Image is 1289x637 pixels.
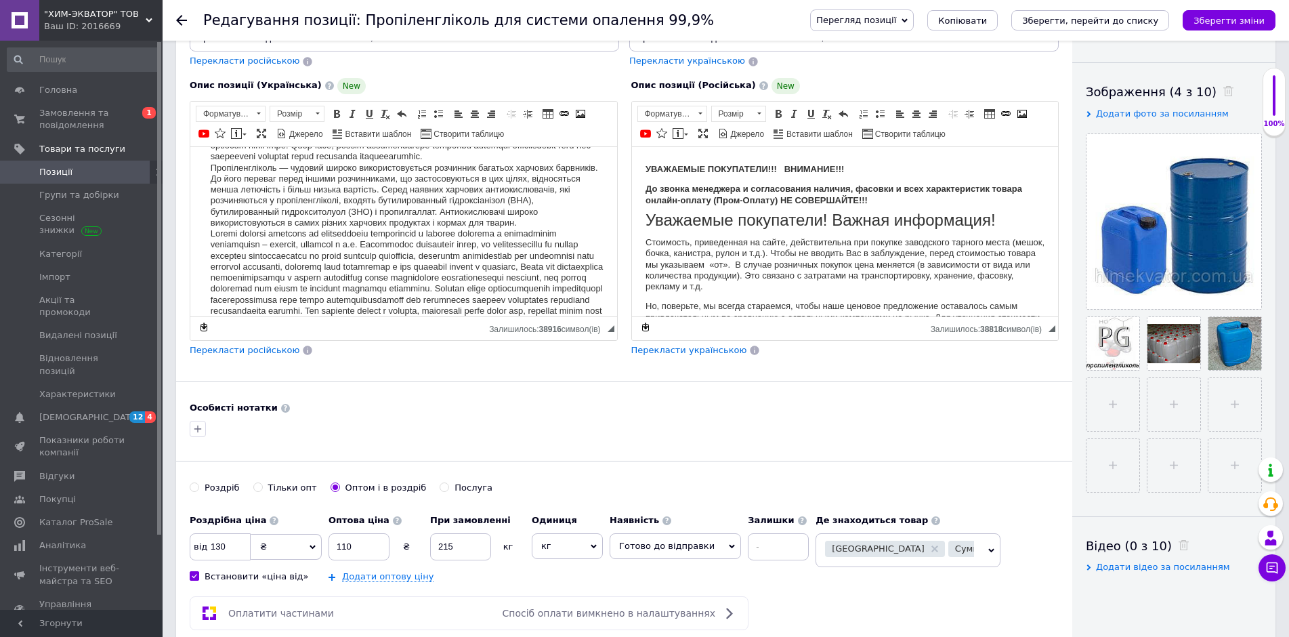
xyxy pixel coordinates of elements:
[213,126,228,141] a: Вставити іконку
[629,56,745,66] span: Перекласти українською
[638,320,653,335] a: Зробити резервну копію зараз
[538,325,561,334] span: 38916
[557,106,572,121] a: Вставити/Редагувати посилання (Ctrl+L)
[415,106,429,121] a: Вставити/видалити нумерований список
[205,482,240,494] div: Роздріб
[39,107,125,131] span: Замовлення та повідомлення
[716,126,767,141] a: Джерело
[39,598,125,623] span: Управління сайтом
[1086,83,1262,100] div: Зображення (4 з 10)
[467,106,482,121] a: По центру
[748,515,794,525] b: Залишки
[836,106,851,121] a: Повернути (Ctrl+Z)
[1263,119,1285,129] div: 100%
[205,571,309,583] div: Встановити «ціна від»
[873,129,946,140] span: Створити таблицю
[345,482,427,494] div: Оптом і в роздріб
[270,106,311,121] span: Розмір
[451,106,466,121] a: По лівому краю
[268,482,317,494] div: Тільки опт
[631,345,747,355] span: Перекласти українською
[1183,10,1275,30] button: Зберегти зміни
[998,106,1013,121] a: Вставити/Редагувати посилання (Ctrl+L)
[927,10,998,30] button: Копіювати
[7,47,160,72] input: Пошук
[229,126,249,141] a: Вставити повідомлення
[980,325,1002,334] span: 38818
[44,20,163,33] div: Ваш ID: 2016669
[909,106,924,121] a: По центру
[632,147,1059,316] iframe: Редактор, 3EB742A2-696B-457F-B2D7-DCCE0B73D50E
[39,470,75,482] span: Відгуки
[431,129,504,140] span: Створити таблицю
[39,352,125,377] span: Відновлення позицій
[329,533,389,560] input: 0
[787,106,802,121] a: Курсив (Ctrl+I)
[190,403,278,413] b: Особисті нотатки
[287,129,323,140] span: Джерело
[362,106,377,121] a: Підкреслений (Ctrl+U)
[190,533,251,560] input: 0
[39,388,116,400] span: Характеристики
[893,106,908,121] a: По лівому краю
[748,533,809,560] input: -
[39,294,125,318] span: Акції та промокоди
[274,126,325,141] a: Джерело
[955,544,979,553] span: Суми
[190,540,207,554] span: від
[337,78,366,94] span: New
[860,126,948,141] a: Створити таблицю
[39,143,125,155] span: Товари та послуги
[39,516,112,529] span: Каталог ProSale
[39,248,82,260] span: Категорії
[190,515,266,525] b: Роздрібна ціна
[39,212,125,237] span: Сезонні знижки
[190,345,299,355] span: Перекласти російською
[345,106,360,121] a: Курсив (Ctrl+I)
[1263,68,1286,136] div: 100% Якість заповнення
[39,271,70,283] span: Імпорт
[39,84,77,96] span: Головна
[389,541,423,553] div: ₴
[503,608,715,619] span: Спосіб оплати вимкнено в налаштуваннях
[254,126,269,141] a: Максимізувати
[39,562,125,587] span: Інструменти веб-майстра та SEO
[378,106,393,121] a: Видалити форматування
[343,129,412,140] span: Вставити шаблон
[260,541,267,552] span: ₴
[619,541,715,551] span: Готово до відправки
[712,106,753,121] span: Розмір
[671,126,690,141] a: Вставити повідомлення
[637,106,707,122] a: Форматування
[816,515,928,525] b: Де знаходиться товар
[39,166,72,178] span: Позиції
[394,106,409,121] a: Повернути (Ctrl+Z)
[145,411,156,423] span: 4
[532,514,603,527] label: Одиниця
[504,106,519,121] a: Зменшити відступ
[39,434,125,459] span: Показники роботи компанії
[196,126,211,141] a: Додати відео з YouTube
[190,147,617,316] iframe: Редактор, 2861A93D-1BBC-4CBF-B227-E36DFFC7F761
[803,106,818,121] a: Підкреслений (Ctrl+U)
[419,126,506,141] a: Створити таблицю
[711,106,766,122] a: Розмір
[931,321,1049,334] div: Кiлькiсть символiв
[176,15,187,26] div: Повернутися назад
[430,533,491,560] input: 0
[638,106,694,121] span: Форматування
[14,154,413,198] p: Но, поверьте, мы всегда стараемся, чтобы наше ценовое предложение оставалось самым привлекательны...
[532,533,603,559] span: кг
[872,106,887,121] a: Вставити/видалити маркований список
[608,325,614,332] span: Потягніть для зміни розмірів
[196,106,252,121] span: Форматування
[982,106,997,121] a: Таблиця
[228,608,334,619] span: Оплатити частинами
[816,15,896,25] span: Перегляд позиції
[771,106,786,121] a: Жирний (Ctrl+B)
[491,541,525,553] div: кг
[342,571,434,582] a: Додати оптову ціну
[631,80,756,90] span: Опис позиції (Російська)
